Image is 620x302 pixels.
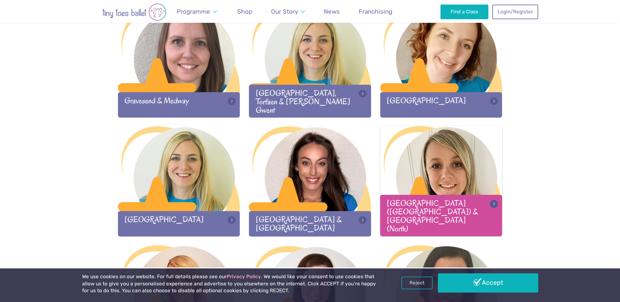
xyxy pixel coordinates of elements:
a: [GEOGRAPHIC_DATA], Torfaen & [PERSON_NAME] Gwent [249,7,371,117]
a: Shop [234,4,255,19]
span: Programme [177,8,210,15]
a: Accept [438,273,538,292]
a: [GEOGRAPHIC_DATA] [118,126,240,236]
a: Find a Class [440,5,488,19]
div: [GEOGRAPHIC_DATA] [380,92,502,117]
a: Programme [174,4,220,19]
p: We use cookies on our website. For full details please see our . We would like your consent to us... [82,273,379,295]
a: [GEOGRAPHIC_DATA] & [GEOGRAPHIC_DATA] [249,126,371,236]
div: [GEOGRAPHIC_DATA] ([GEOGRAPHIC_DATA]) & [GEOGRAPHIC_DATA] (North) [380,195,502,236]
span: Franchising [359,8,392,15]
a: News [321,4,343,19]
span: Our Story [271,8,298,15]
span: Shop [237,8,252,15]
a: Reject [401,277,433,289]
div: [GEOGRAPHIC_DATA] & [GEOGRAPHIC_DATA] [249,211,371,236]
a: [GEOGRAPHIC_DATA] [380,7,502,117]
div: [GEOGRAPHIC_DATA] [118,211,240,236]
img: tiny toes ballet [82,3,186,21]
a: Gravesend & Medway [118,7,240,117]
div: [GEOGRAPHIC_DATA], Torfaen & [PERSON_NAME] Gwent [249,85,371,117]
span: News [324,8,340,15]
a: Login/Register [492,5,538,19]
div: Gravesend & Medway [118,92,240,117]
a: Our Story [268,4,308,19]
a: [GEOGRAPHIC_DATA] ([GEOGRAPHIC_DATA]) & [GEOGRAPHIC_DATA] (North) [380,126,502,236]
a: Franchising [356,4,396,19]
a: Privacy Policy [227,274,261,280]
